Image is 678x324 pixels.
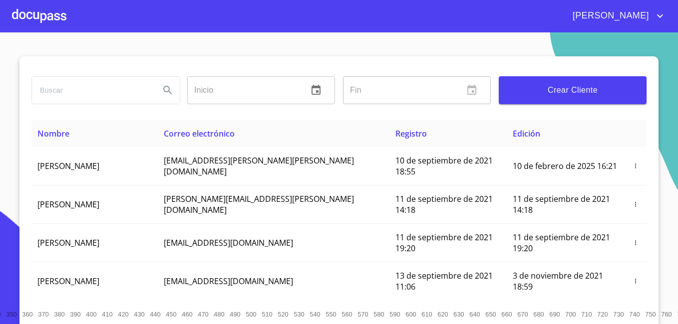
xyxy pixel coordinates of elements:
[611,306,627,322] button: 730
[643,306,659,322] button: 750
[547,306,563,322] button: 690
[278,311,288,318] span: 520
[35,306,51,322] button: 370
[395,155,493,177] span: 10 de septiembre de 2021 18:55
[421,311,432,318] span: 610
[513,232,610,254] span: 11 de septiembre de 2021 19:20
[387,306,403,322] button: 590
[131,306,147,322] button: 430
[563,306,579,322] button: 700
[597,311,608,318] span: 720
[395,270,493,292] span: 13 de septiembre de 2021 11:06
[579,306,595,322] button: 710
[595,306,611,322] button: 720
[246,311,256,318] span: 500
[501,311,512,318] span: 660
[37,199,99,210] span: [PERSON_NAME]
[102,311,112,318] span: 410
[339,306,355,322] button: 560
[164,276,293,287] span: [EMAIL_ADDRESS][DOMAIN_NAME]
[195,306,211,322] button: 470
[37,128,69,139] span: Nombre
[37,161,99,171] span: [PERSON_NAME]
[163,306,179,322] button: 450
[150,311,160,318] span: 440
[419,306,435,322] button: 610
[371,306,387,322] button: 580
[469,311,480,318] span: 640
[513,128,540,139] span: Edición
[118,311,128,318] span: 420
[310,311,320,318] span: 540
[517,311,528,318] span: 670
[645,311,656,318] span: 750
[565,8,654,24] span: [PERSON_NAME]
[37,237,99,248] span: [PERSON_NAME]
[134,311,144,318] span: 430
[22,311,32,318] span: 360
[32,77,152,104] input: search
[451,306,467,322] button: 630
[37,276,99,287] span: [PERSON_NAME]
[182,311,192,318] span: 460
[99,306,115,322] button: 410
[405,311,416,318] span: 600
[243,306,259,322] button: 500
[164,237,293,248] span: [EMAIL_ADDRESS][DOMAIN_NAME]
[147,306,163,322] button: 440
[326,311,336,318] span: 550
[499,306,515,322] button: 660
[51,306,67,322] button: 380
[661,311,672,318] span: 760
[67,306,83,322] button: 390
[581,311,592,318] span: 710
[259,306,275,322] button: 510
[54,311,64,318] span: 380
[275,306,291,322] button: 520
[70,311,80,318] span: 390
[613,311,624,318] span: 730
[485,311,496,318] span: 650
[513,270,603,292] span: 3 de noviembre de 2021 18:59
[323,306,339,322] button: 550
[513,161,617,171] span: 10 de febrero de 2025 16:21
[435,306,451,322] button: 620
[211,306,227,322] button: 480
[6,311,16,318] span: 350
[227,306,243,322] button: 490
[38,311,48,318] span: 370
[179,306,195,322] button: 460
[3,306,19,322] button: 350
[83,306,99,322] button: 400
[565,311,576,318] span: 700
[515,306,531,322] button: 670
[86,311,96,318] span: 400
[164,128,235,139] span: Correo electrónico
[389,311,400,318] span: 590
[294,311,304,318] span: 530
[164,193,354,215] span: [PERSON_NAME][EMAIL_ADDRESS][PERSON_NAME][DOMAIN_NAME]
[214,311,224,318] span: 480
[395,128,427,139] span: Registro
[507,83,639,97] span: Crear Cliente
[166,311,176,318] span: 450
[627,306,643,322] button: 740
[659,306,675,322] button: 760
[533,311,544,318] span: 680
[513,193,610,215] span: 11 de septiembre de 2021 14:18
[437,311,448,318] span: 620
[395,193,493,215] span: 11 de septiembre de 2021 14:18
[467,306,483,322] button: 640
[531,306,547,322] button: 680
[453,311,464,318] span: 630
[403,306,419,322] button: 600
[565,8,666,24] button: account of current user
[291,306,307,322] button: 530
[373,311,384,318] span: 580
[483,306,499,322] button: 650
[341,311,352,318] span: 560
[395,232,493,254] span: 11 de septiembre de 2021 19:20
[549,311,560,318] span: 690
[198,311,208,318] span: 470
[355,306,371,322] button: 570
